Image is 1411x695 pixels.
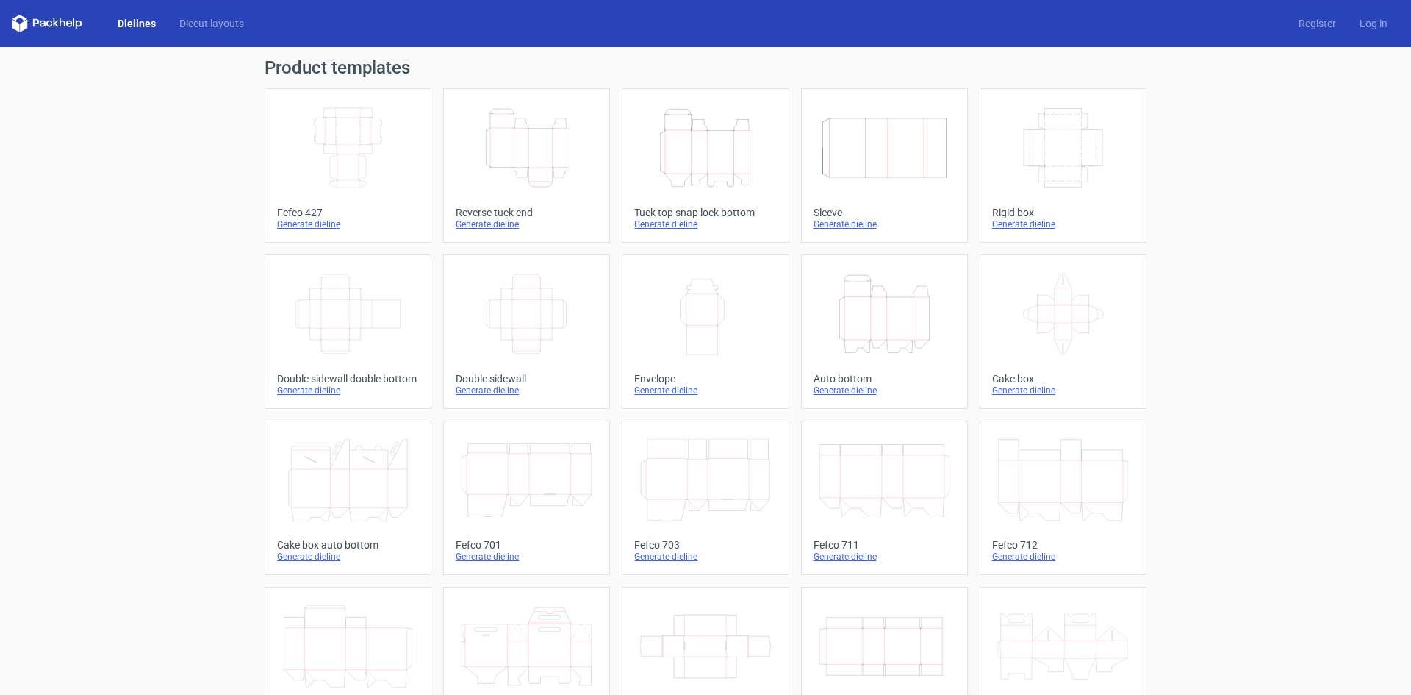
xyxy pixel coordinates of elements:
[1348,16,1399,31] a: Log in
[992,207,1134,218] div: Rigid box
[277,373,419,385] div: Double sidewall double bottom
[980,254,1146,409] a: Cake boxGenerate dieline
[634,539,776,551] div: Fefco 703
[456,207,597,218] div: Reverse tuck end
[622,88,789,243] a: Tuck top snap lock bottomGenerate dieline
[634,207,776,218] div: Tuck top snap lock bottom
[456,218,597,230] div: Generate dieline
[277,207,419,218] div: Fefco 427
[801,421,968,575] a: Fefco 711Generate dieline
[992,385,1134,396] div: Generate dieline
[814,385,955,396] div: Generate dieline
[265,421,431,575] a: Cake box auto bottomGenerate dieline
[277,539,419,551] div: Cake box auto bottom
[814,551,955,563] div: Generate dieline
[992,373,1134,385] div: Cake box
[277,551,419,563] div: Generate dieline
[980,421,1146,575] a: Fefco 712Generate dieline
[634,551,776,563] div: Generate dieline
[443,88,610,243] a: Reverse tuck endGenerate dieline
[456,551,597,563] div: Generate dieline
[992,539,1134,551] div: Fefco 712
[265,59,1146,76] h1: Product templates
[265,254,431,409] a: Double sidewall double bottomGenerate dieline
[801,88,968,243] a: SleeveGenerate dieline
[277,218,419,230] div: Generate dieline
[1287,16,1348,31] a: Register
[277,385,419,396] div: Generate dieline
[456,373,597,385] div: Double sidewall
[980,88,1146,243] a: Rigid boxGenerate dieline
[992,218,1134,230] div: Generate dieline
[992,551,1134,563] div: Generate dieline
[622,254,789,409] a: EnvelopeGenerate dieline
[634,218,776,230] div: Generate dieline
[814,218,955,230] div: Generate dieline
[634,385,776,396] div: Generate dieline
[443,254,610,409] a: Double sidewallGenerate dieline
[814,373,955,385] div: Auto bottom
[622,421,789,575] a: Fefco 703Generate dieline
[168,16,256,31] a: Diecut layouts
[265,88,431,243] a: Fefco 427Generate dieline
[634,373,776,385] div: Envelope
[456,539,597,551] div: Fefco 701
[801,254,968,409] a: Auto bottomGenerate dieline
[443,421,610,575] a: Fefco 701Generate dieline
[814,539,955,551] div: Fefco 711
[814,207,955,218] div: Sleeve
[106,16,168,31] a: Dielines
[456,385,597,396] div: Generate dieline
